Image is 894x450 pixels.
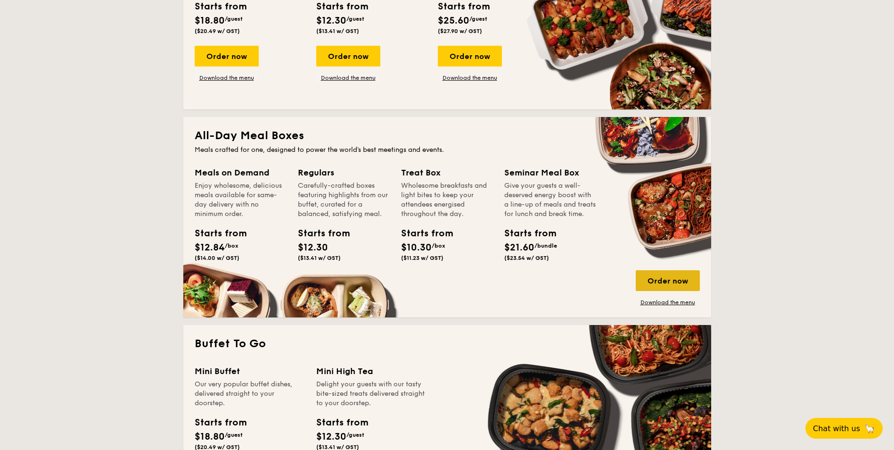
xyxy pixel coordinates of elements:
[195,181,287,219] div: Enjoy wholesome, delicious meals available for same-day delivery with no minimum order.
[805,418,883,439] button: Chat with us🦙
[401,242,432,253] span: $10.30
[195,416,246,430] div: Starts from
[438,28,482,34] span: ($27.90 w/ GST)
[316,15,346,26] span: $12.30
[195,365,305,378] div: Mini Buffet
[864,423,875,434] span: 🦙
[195,145,700,155] div: Meals crafted for one, designed to power the world's best meetings and events.
[346,432,364,438] span: /guest
[195,226,237,241] div: Starts from
[504,242,534,253] span: $21.60
[298,242,328,253] span: $12.30
[432,242,445,249] span: /box
[346,16,364,22] span: /guest
[298,166,390,179] div: Regulars
[225,242,238,249] span: /box
[195,46,259,67] div: Order now
[298,255,341,261] span: ($13.41 w/ GST)
[438,15,469,26] span: $25.60
[438,74,502,82] a: Download the menu
[401,181,493,219] div: Wholesome breakfasts and light bites to keep your attendees energised throughout the day.
[316,380,426,408] div: Delight your guests with our tasty bite-sized treats delivered straight to your doorstep.
[504,166,596,179] div: Seminar Meal Box
[195,128,700,143] h2: All-Day Meal Boxes
[195,242,225,253] span: $12.84
[636,270,700,291] div: Order now
[534,242,557,249] span: /bundle
[438,46,502,67] div: Order now
[636,299,700,306] a: Download the menu
[195,74,259,82] a: Download the menu
[195,15,225,26] span: $18.80
[195,166,287,179] div: Meals on Demand
[225,432,243,438] span: /guest
[316,46,380,67] div: Order now
[401,255,443,261] span: ($11.23 w/ GST)
[316,74,380,82] a: Download the menu
[401,226,443,241] div: Starts from
[298,181,390,219] div: Carefully-crafted boxes featuring highlights from our buffet, curated for a balanced, satisfying ...
[401,166,493,179] div: Treat Box
[813,424,860,433] span: Chat with us
[504,255,549,261] span: ($23.54 w/ GST)
[469,16,487,22] span: /guest
[195,28,240,34] span: ($20.49 w/ GST)
[316,28,359,34] span: ($13.41 w/ GST)
[316,416,368,430] div: Starts from
[195,431,225,442] span: $18.80
[504,181,596,219] div: Give your guests a well-deserved energy boost with a line-up of meals and treats for lunch and br...
[195,336,700,351] h2: Buffet To Go
[316,365,426,378] div: Mini High Tea
[195,380,305,408] div: Our very popular buffet dishes, delivered straight to your doorstep.
[504,226,547,241] div: Starts from
[225,16,243,22] span: /guest
[316,431,346,442] span: $12.30
[195,255,239,261] span: ($14.00 w/ GST)
[298,226,340,241] div: Starts from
